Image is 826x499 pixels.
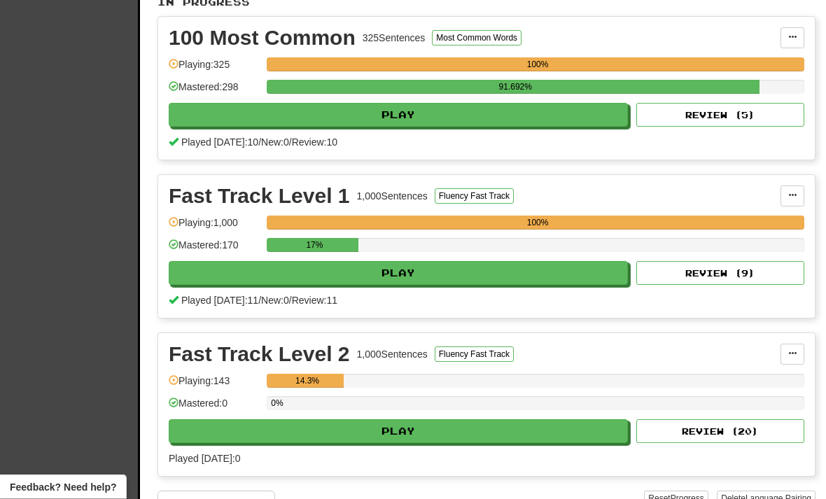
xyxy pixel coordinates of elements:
[636,262,804,286] button: Review (9)
[169,80,260,104] div: Mastered: 298
[258,137,261,148] span: /
[292,137,337,148] span: Review: 10
[169,420,628,444] button: Play
[169,28,356,49] div: 100 Most Common
[261,295,289,307] span: New: 0
[363,31,426,45] div: 325 Sentences
[289,137,292,148] span: /
[169,454,240,465] span: Played [DATE]: 0
[357,348,428,362] div: 1,000 Sentences
[636,420,804,444] button: Review (20)
[169,397,260,420] div: Mastered: 0
[271,239,358,253] div: 17%
[169,104,628,127] button: Play
[271,80,759,94] div: 91.692%
[169,186,350,207] div: Fast Track Level 1
[181,137,258,148] span: Played [DATE]: 10
[181,295,258,307] span: Played [DATE]: 11
[271,216,804,230] div: 100%
[258,295,261,307] span: /
[435,189,514,204] button: Fluency Fast Track
[169,216,260,239] div: Playing: 1,000
[271,374,344,388] div: 14.3%
[292,295,337,307] span: Review: 11
[169,344,350,365] div: Fast Track Level 2
[169,262,628,286] button: Play
[357,190,428,204] div: 1,000 Sentences
[435,347,514,363] button: Fluency Fast Track
[432,31,521,46] button: Most Common Words
[271,58,804,72] div: 100%
[261,137,289,148] span: New: 0
[169,374,260,398] div: Playing: 143
[636,104,804,127] button: Review (5)
[289,295,292,307] span: /
[169,239,260,262] div: Mastered: 170
[10,480,116,494] span: Open feedback widget
[169,58,260,81] div: Playing: 325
